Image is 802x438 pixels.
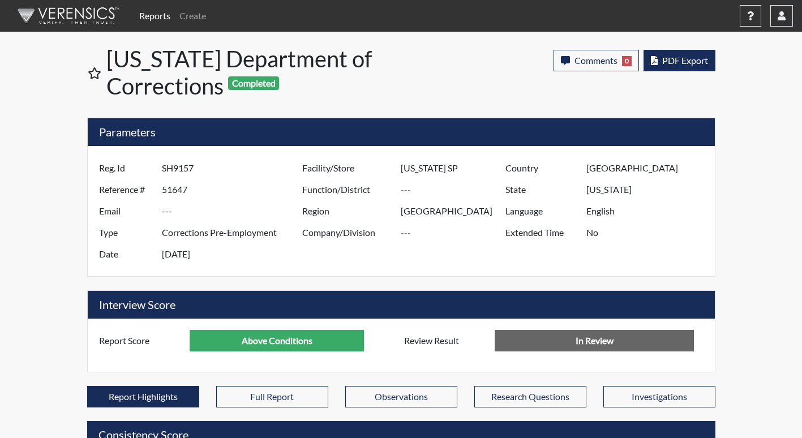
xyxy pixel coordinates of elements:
label: Company/Division [294,222,401,243]
a: Reports [135,5,175,27]
input: --- [162,243,305,265]
input: --- [586,157,711,179]
input: --- [162,179,305,200]
span: Comments [574,55,617,66]
input: --- [190,330,364,351]
input: --- [401,200,508,222]
label: Email [91,200,162,222]
span: 0 [622,56,632,66]
label: Facility/Store [294,157,401,179]
h5: Interview Score [88,291,715,319]
button: Comments0 [554,50,639,71]
label: Extended Time [497,222,586,243]
input: --- [586,179,711,200]
input: --- [401,222,508,243]
label: Reference # [91,179,162,200]
label: Report Score [91,330,190,351]
input: --- [401,157,508,179]
button: Report Highlights [87,386,199,407]
button: Full Report [216,386,328,407]
h1: [US_STATE] Department of Corrections [106,45,402,100]
label: Reg. Id [91,157,162,179]
label: Function/District [294,179,401,200]
input: --- [586,222,711,243]
input: --- [162,200,305,222]
label: Language [497,200,586,222]
label: Review Result [396,330,495,351]
input: --- [401,179,508,200]
label: Country [497,157,586,179]
label: Region [294,200,401,222]
a: Create [175,5,211,27]
button: Research Questions [474,386,586,407]
input: --- [162,157,305,179]
button: Investigations [603,386,715,407]
span: Completed [228,76,279,90]
button: Observations [345,386,457,407]
label: Type [91,222,162,243]
label: State [497,179,586,200]
span: PDF Export [662,55,708,66]
label: Date [91,243,162,265]
input: No Decision [495,330,694,351]
input: --- [586,200,711,222]
button: PDF Export [644,50,715,71]
h5: Parameters [88,118,715,146]
input: --- [162,222,305,243]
